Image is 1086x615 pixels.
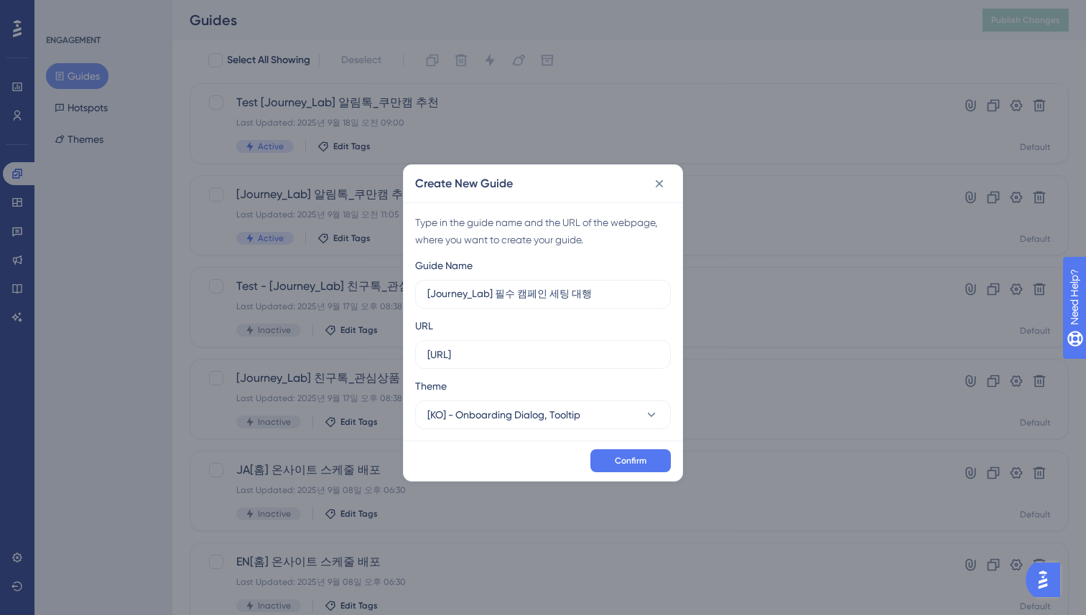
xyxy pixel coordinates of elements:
span: Need Help? [34,4,90,21]
input: How to Create [427,286,659,302]
span: Confirm [615,455,646,466]
div: Type in the guide name and the URL of the webpage, where you want to create your guide. [415,214,671,248]
iframe: UserGuiding AI Assistant Launcher [1026,558,1069,601]
span: Theme [415,377,447,395]
div: Guide Name [415,257,473,274]
h2: Create New Guide [415,175,513,192]
div: URL [415,317,433,334]
input: https://www.example.com [427,347,659,362]
span: [KO] - Onboarding Dialog, Tooltip [427,406,580,423]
